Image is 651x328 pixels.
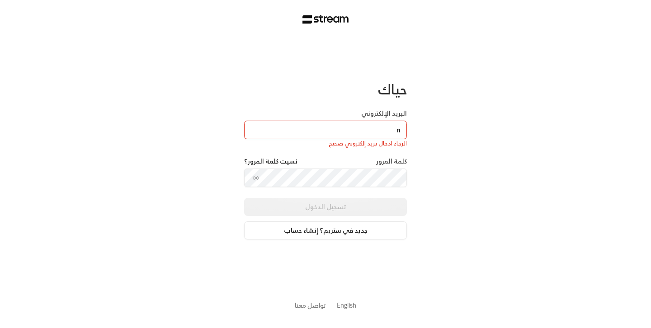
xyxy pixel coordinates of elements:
label: البريد الإلكتروني [361,109,407,118]
button: toggle password visibility [249,171,263,185]
div: الرجاء ادخال بريد إلكتروني صحيح [244,139,407,148]
img: Stream Logo [302,15,349,24]
a: نسيت كلمة المرور؟ [244,157,297,166]
a: English [337,297,356,314]
span: حياك [378,77,407,101]
a: تواصل معنا [295,300,326,311]
label: كلمة المرور [376,157,407,166]
a: جديد في ستريم؟ إنشاء حساب [244,221,407,239]
button: تواصل معنا [295,300,326,310]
